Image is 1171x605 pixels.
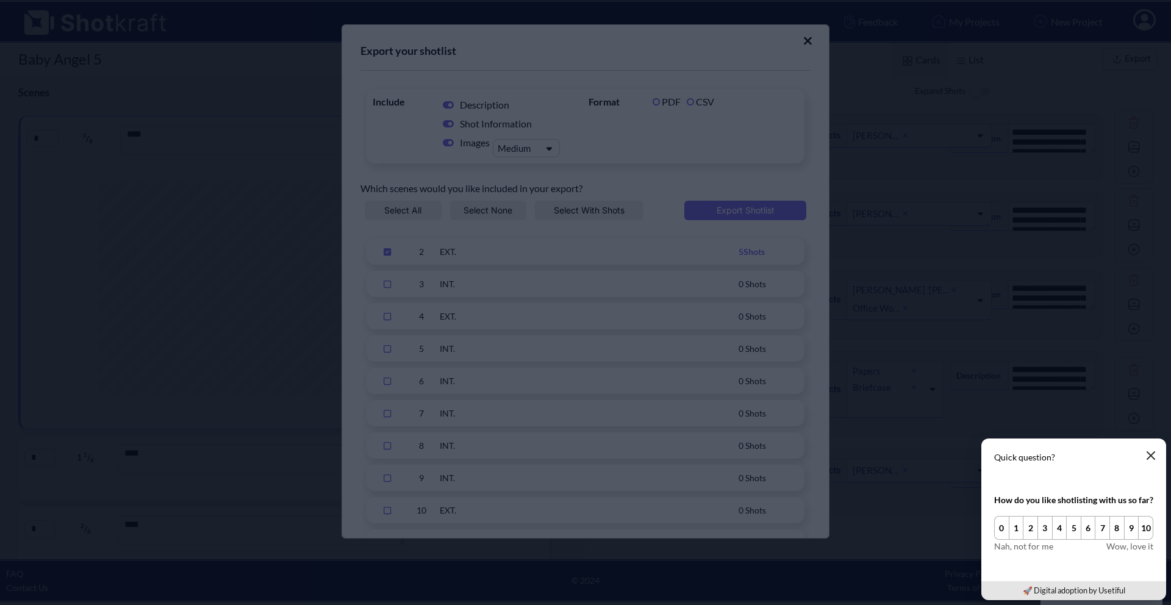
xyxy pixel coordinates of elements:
p: Quick question? [994,451,1153,464]
button: 5 [1066,516,1081,540]
button: 7 [1095,516,1110,540]
span: Wow, love it [1106,540,1153,553]
button: 3 [1037,516,1053,540]
button: 8 [1109,516,1125,540]
button: 10 [1138,516,1153,540]
div: Online [9,10,113,20]
button: 0 [994,516,1009,540]
span: Nah, not for me [994,540,1053,553]
button: 2 [1023,516,1038,540]
button: 9 [1124,516,1139,540]
a: 🚀 Digital adoption by Usetiful [1023,585,1125,595]
div: How do you like shotlisting with us so far? [994,493,1153,506]
button: 6 [1081,516,1096,540]
button: 4 [1052,516,1067,540]
button: 1 [1009,516,1024,540]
